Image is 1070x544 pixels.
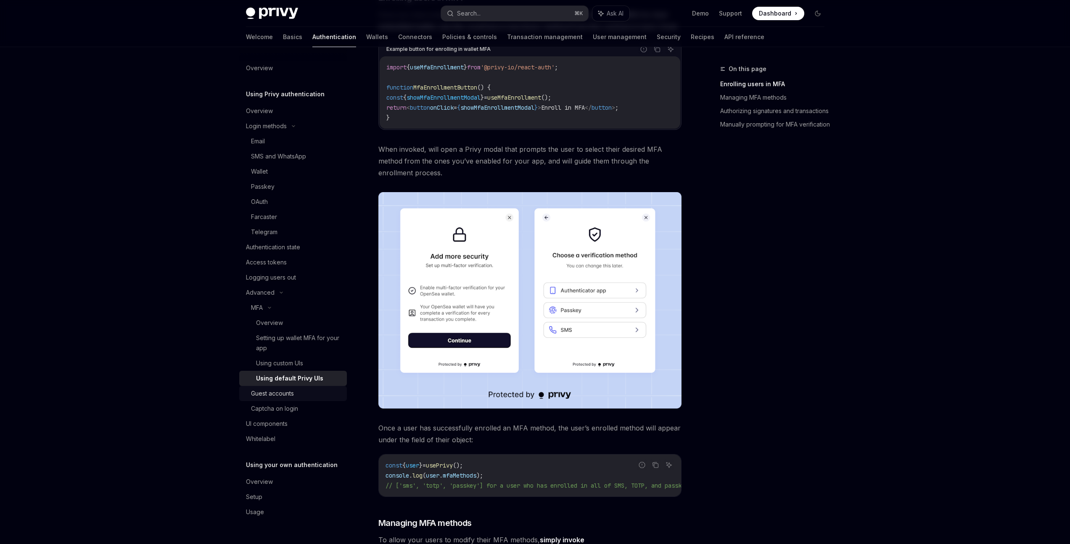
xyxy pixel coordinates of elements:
span: On this page [729,64,766,74]
span: Ask AI [607,9,624,18]
a: OAuth [239,194,347,209]
div: Overview [246,106,273,116]
a: Logging users out [239,270,347,285]
span: button [592,104,612,111]
span: useMfaEnrollment [487,94,541,101]
span: MfaEnrollmentButton [413,84,477,91]
span: { [407,63,410,71]
span: . [409,472,412,479]
a: Authentication state [239,240,347,255]
a: User management [593,27,647,47]
span: = [454,104,457,111]
a: Authorizing signatures and transactions [720,104,831,118]
span: } [419,462,423,469]
div: Using default Privy UIs [256,373,323,383]
a: Transaction management [507,27,583,47]
button: Copy the contents from the code block [650,459,661,470]
a: Manually prompting for MFA verification [720,118,831,131]
a: Policies & controls [442,27,497,47]
img: images/MFA.png [378,192,682,409]
span: } [386,114,390,121]
a: Overview [239,61,347,76]
a: Welcome [246,27,273,47]
div: Search... [457,8,481,18]
span: ( [423,472,426,479]
div: Setting up wallet MFA for your app [256,333,342,353]
a: Guest accounts [239,386,347,401]
a: Overview [239,103,347,119]
span: Managing MFA methods [378,517,472,529]
span: . [439,472,443,479]
button: Copy the contents from the code block [652,44,663,55]
span: = [423,462,426,469]
div: Login methods [246,121,287,131]
a: Connectors [398,27,432,47]
span: return [386,104,407,111]
span: = [484,94,487,101]
a: Email [239,134,347,149]
span: } [534,104,538,111]
div: Authentication state [246,242,300,252]
span: { [403,94,407,101]
span: </ [585,104,592,111]
span: from [467,63,481,71]
button: Report incorrect code [638,44,649,55]
button: Ask AI [665,44,676,55]
div: Using custom UIs [256,358,303,368]
span: showMfaEnrollmentModal [460,104,534,111]
span: onClick [430,104,454,111]
span: console [386,472,409,479]
div: Advanced [246,288,275,298]
span: const [386,94,403,101]
span: log [412,472,423,479]
a: Dashboard [752,7,804,20]
span: { [402,462,406,469]
a: Demo [692,9,709,18]
div: Guest accounts [251,388,294,399]
a: Recipes [691,27,714,47]
span: import [386,63,407,71]
span: (); [453,462,463,469]
span: ; [615,104,618,111]
a: Overview [239,474,347,489]
span: user [426,472,439,479]
span: mfaMethods [443,472,476,479]
span: > [538,104,541,111]
a: Usage [239,504,347,520]
a: Setting up wallet MFA for your app [239,330,347,356]
button: Toggle dark mode [811,7,824,20]
a: Security [657,27,681,47]
div: SMS and WhatsApp [251,151,306,161]
span: When invoked, will open a Privy modal that prompts the user to select their desired MFA method fr... [378,143,682,179]
div: OAuth [251,197,268,207]
span: Once a user has successfully enrolled an MFA method, the user’s enrolled method will appear under... [378,422,682,446]
a: Captcha on login [239,401,347,416]
span: { [457,104,460,111]
div: Overview [246,63,273,73]
a: Overview [239,315,347,330]
div: Farcaster [251,212,277,222]
a: Passkey [239,179,347,194]
div: Setup [246,492,262,502]
span: ); [476,472,483,479]
img: dark logo [246,8,298,19]
span: ⌘ K [574,10,583,17]
a: Wallet [239,164,347,179]
div: Telegram [251,227,277,237]
a: Whitelabel [239,431,347,446]
a: Authentication [312,27,356,47]
a: Wallets [366,27,388,47]
button: Report incorrect code [637,459,647,470]
div: Email [251,136,265,146]
div: Passkey [251,182,275,192]
div: Captcha on login [251,404,298,414]
a: Setup [239,489,347,504]
a: Farcaster [239,209,347,224]
a: API reference [724,27,764,47]
span: Enroll in MFA [541,104,585,111]
span: > [612,104,615,111]
button: Ask AI [592,6,629,21]
div: Example button for enrolling in wallet MFA [386,44,491,55]
span: } [464,63,467,71]
div: Overview [256,318,283,328]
